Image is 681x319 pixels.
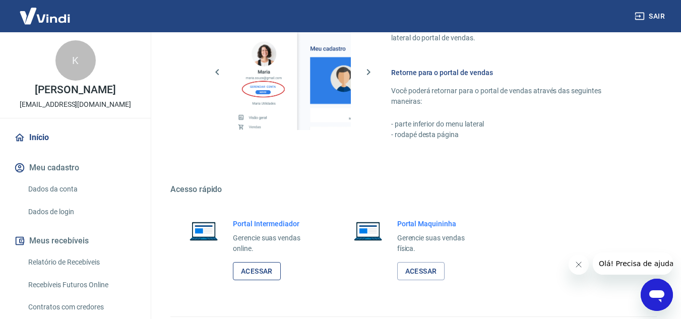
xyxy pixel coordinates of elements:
[593,252,673,275] iframe: Mensagem da empresa
[24,202,139,222] a: Dados de login
[347,219,389,243] img: Imagem de um notebook aberto
[24,252,139,273] a: Relatório de Recebíveis
[170,184,657,195] h5: Acesso rápido
[391,22,633,43] p: Para acessar este gerenciador, basta clicar em “Gerenciar conta” no menu lateral do portal de ven...
[641,279,673,311] iframe: Botão para abrir a janela de mensagens
[35,85,115,95] p: [PERSON_NAME]
[12,157,139,179] button: Meu cadastro
[20,99,131,110] p: [EMAIL_ADDRESS][DOMAIN_NAME]
[397,233,481,254] p: Gerencie suas vendas física.
[233,233,317,254] p: Gerencie suas vendas online.
[569,254,589,275] iframe: Fechar mensagem
[633,7,669,26] button: Sair
[233,262,281,281] a: Acessar
[391,68,633,78] h6: Retorne para o portal de vendas
[6,7,85,15] span: Olá! Precisa de ajuda?
[55,40,96,81] div: K
[397,262,445,281] a: Acessar
[235,14,351,130] img: Imagem da dashboard mostrando o botão de gerenciar conta na sidebar no lado esquerdo
[12,1,78,31] img: Vindi
[24,275,139,295] a: Recebíveis Futuros Online
[24,297,139,317] a: Contratos com credores
[391,86,633,107] p: Você poderá retornar para o portal de vendas através das seguintes maneiras:
[12,230,139,252] button: Meus recebíveis
[12,126,139,149] a: Início
[182,219,225,243] img: Imagem de um notebook aberto
[397,219,481,229] h6: Portal Maquininha
[233,219,317,229] h6: Portal Intermediador
[391,119,633,130] p: - parte inferior do menu lateral
[24,179,139,200] a: Dados da conta
[391,130,633,140] p: - rodapé desta página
